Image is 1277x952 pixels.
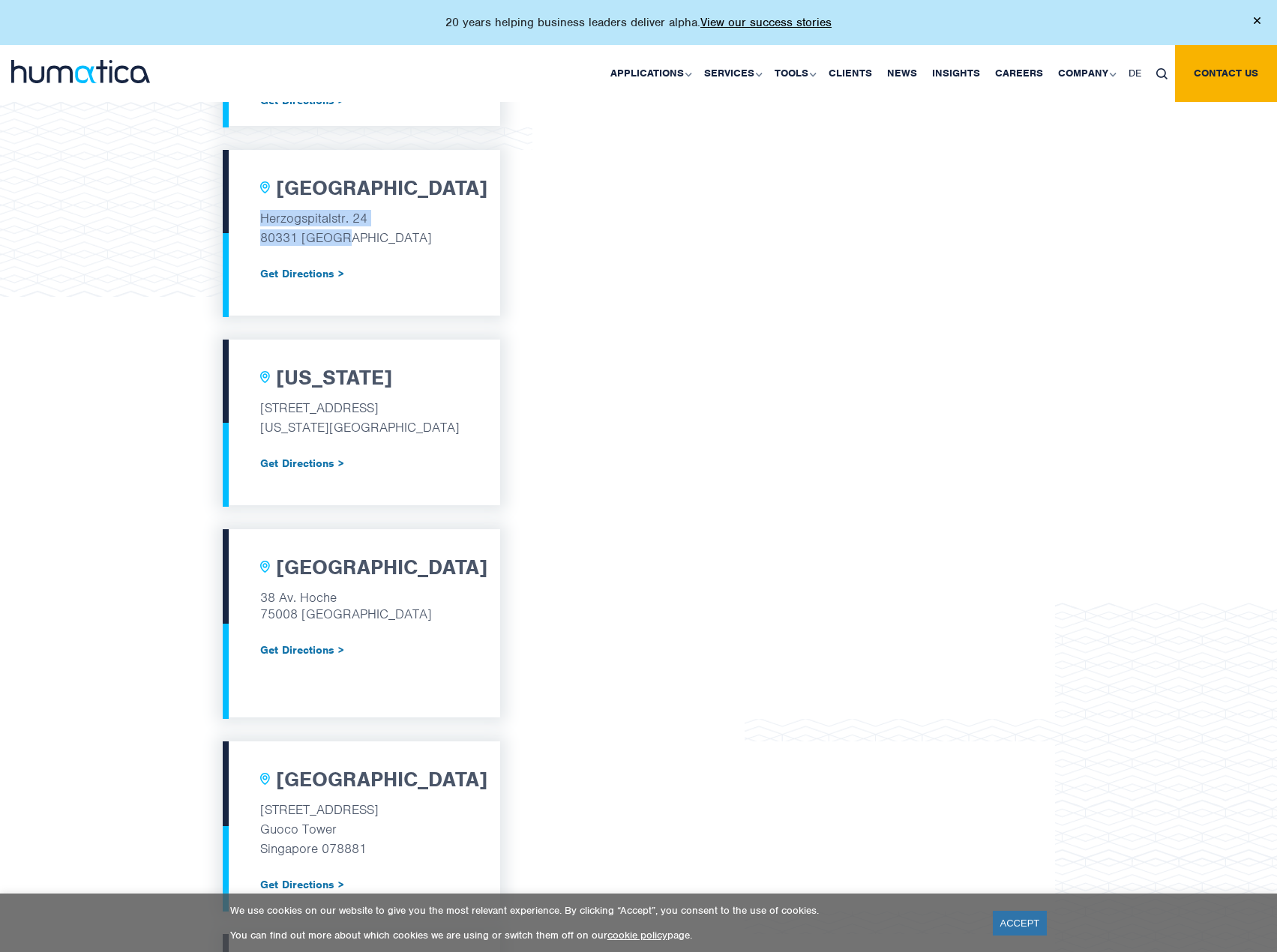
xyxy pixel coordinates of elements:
[993,911,1048,936] a: ACCEPT
[260,228,463,247] p: 80331 [GEOGRAPHIC_DATA]
[1175,45,1277,102] a: Contact us
[260,819,463,839] p: Guoco Tower
[880,45,925,102] a: News
[1121,45,1149,102] a: DE
[767,45,821,102] a: Tools
[276,768,487,793] h2: [GEOGRAPHIC_DATA]
[260,879,463,891] a: Get Directions >
[925,45,988,102] a: Insights
[260,418,463,437] p: [US_STATE][GEOGRAPHIC_DATA]
[276,555,487,581] h2: [GEOGRAPHIC_DATA]
[260,588,463,624] p: 38 Av. Hoche 75008 [GEOGRAPHIC_DATA]
[230,929,974,942] p: You can find out more about which cookies we are using or switch them off on our page.
[988,45,1051,102] a: Careers
[276,176,487,202] h2: [GEOGRAPHIC_DATA]
[276,366,392,391] h2: [US_STATE]
[607,929,667,942] a: cookie policy
[445,15,832,30] p: 20 years helping business leaders deliver alpha.
[260,268,463,280] a: Get Directions >
[260,94,463,106] a: Get Directions >
[260,839,463,858] p: Singapore 078881
[821,45,880,102] a: Clients
[603,45,697,102] a: Applications
[260,800,463,819] p: [STREET_ADDRESS]
[230,904,974,917] p: We use cookies on our website to give you the most relevant experience. By clicking “Accept”, you...
[1051,45,1121,102] a: Company
[260,644,463,656] a: Get Directions >
[260,398,463,418] p: [STREET_ADDRESS]
[697,45,767,102] a: Services
[1129,67,1141,79] span: DE
[260,457,463,469] a: Get Directions >
[1156,68,1168,79] img: search_icon
[11,60,150,83] img: logo
[700,15,832,30] a: View our success stories
[260,208,463,228] p: Herzogspitalstr. 24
